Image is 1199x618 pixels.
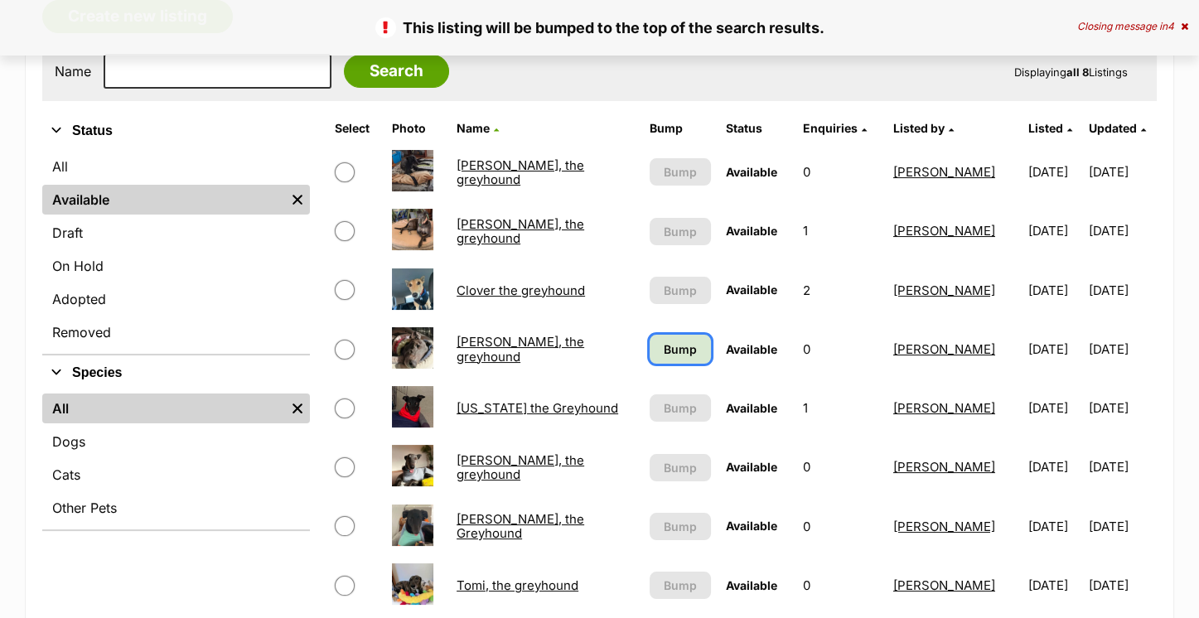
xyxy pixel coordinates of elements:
[664,577,697,594] span: Bump
[1077,21,1188,32] div: Closing message in
[893,577,995,593] a: [PERSON_NAME]
[650,513,711,540] button: Bump
[1021,262,1087,319] td: [DATE]
[893,341,995,357] a: [PERSON_NAME]
[726,282,777,297] span: Available
[42,460,310,490] a: Cats
[795,379,884,437] td: 1
[1089,379,1155,437] td: [DATE]
[42,120,310,142] button: Status
[664,340,697,358] span: Bump
[802,121,857,135] span: translation missing: en.admin.listings.index.attributes.enquiries
[457,400,618,416] a: [US_STATE] the Greyhound
[664,223,697,240] span: Bump
[42,427,310,456] a: Dogs
[650,218,711,245] button: Bump
[42,152,310,181] a: All
[457,216,584,246] a: [PERSON_NAME], the greyhound
[795,498,884,555] td: 0
[1027,121,1071,135] a: Listed
[1089,121,1146,135] a: Updated
[457,577,578,593] a: Tomi, the greyhound
[42,284,310,314] a: Adopted
[42,493,310,523] a: Other Pets
[1168,20,1174,32] span: 4
[1021,143,1087,200] td: [DATE]
[1021,379,1087,437] td: [DATE]
[457,282,585,298] a: Clover the greyhound
[726,578,777,592] span: Available
[650,335,711,364] a: Bump
[664,282,697,299] span: Bump
[726,460,777,474] span: Available
[457,121,499,135] a: Name
[726,401,777,415] span: Available
[42,251,310,281] a: On Hold
[1014,65,1128,79] span: Displaying Listings
[457,511,584,541] a: [PERSON_NAME], the Greyhound
[1089,202,1155,259] td: [DATE]
[893,164,995,180] a: [PERSON_NAME]
[328,115,384,142] th: Select
[344,55,449,88] input: Search
[1089,498,1155,555] td: [DATE]
[893,121,954,135] a: Listed by
[1027,121,1062,135] span: Listed
[1089,557,1155,614] td: [DATE]
[42,148,310,354] div: Status
[893,282,995,298] a: [PERSON_NAME]
[42,362,310,384] button: Species
[664,518,697,535] span: Bump
[1021,498,1087,555] td: [DATE]
[664,163,697,181] span: Bump
[1089,143,1155,200] td: [DATE]
[726,165,777,179] span: Available
[893,121,945,135] span: Listed by
[1021,321,1087,378] td: [DATE]
[457,157,584,187] a: [PERSON_NAME], the greyhound
[795,321,884,378] td: 0
[664,399,697,417] span: Bump
[42,218,310,248] a: Draft
[893,519,995,534] a: [PERSON_NAME]
[795,438,884,495] td: 0
[893,459,995,475] a: [PERSON_NAME]
[664,459,697,476] span: Bump
[1089,321,1155,378] td: [DATE]
[726,519,777,533] span: Available
[17,17,1182,39] p: This listing will be bumped to the top of the search results.
[893,223,995,239] a: [PERSON_NAME]
[726,342,777,356] span: Available
[285,185,310,215] a: Remove filter
[650,277,711,304] button: Bump
[802,121,866,135] a: Enquiries
[795,557,884,614] td: 0
[650,454,711,481] button: Bump
[457,121,490,135] span: Name
[643,115,718,142] th: Bump
[650,572,711,599] button: Bump
[1089,121,1137,135] span: Updated
[650,394,711,422] button: Bump
[719,115,794,142] th: Status
[42,185,285,215] a: Available
[1021,202,1087,259] td: [DATE]
[1066,65,1089,79] strong: all 8
[385,115,448,142] th: Photo
[795,262,884,319] td: 2
[457,452,584,482] a: [PERSON_NAME], the greyhound
[1089,262,1155,319] td: [DATE]
[1021,438,1087,495] td: [DATE]
[457,334,584,364] a: [PERSON_NAME], the greyhound
[650,158,711,186] button: Bump
[42,390,310,529] div: Species
[1089,438,1155,495] td: [DATE]
[795,202,884,259] td: 1
[893,400,995,416] a: [PERSON_NAME]
[1021,557,1087,614] td: [DATE]
[42,393,285,423] a: All
[726,224,777,238] span: Available
[55,64,91,79] label: Name
[42,317,310,347] a: Removed
[285,393,310,423] a: Remove filter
